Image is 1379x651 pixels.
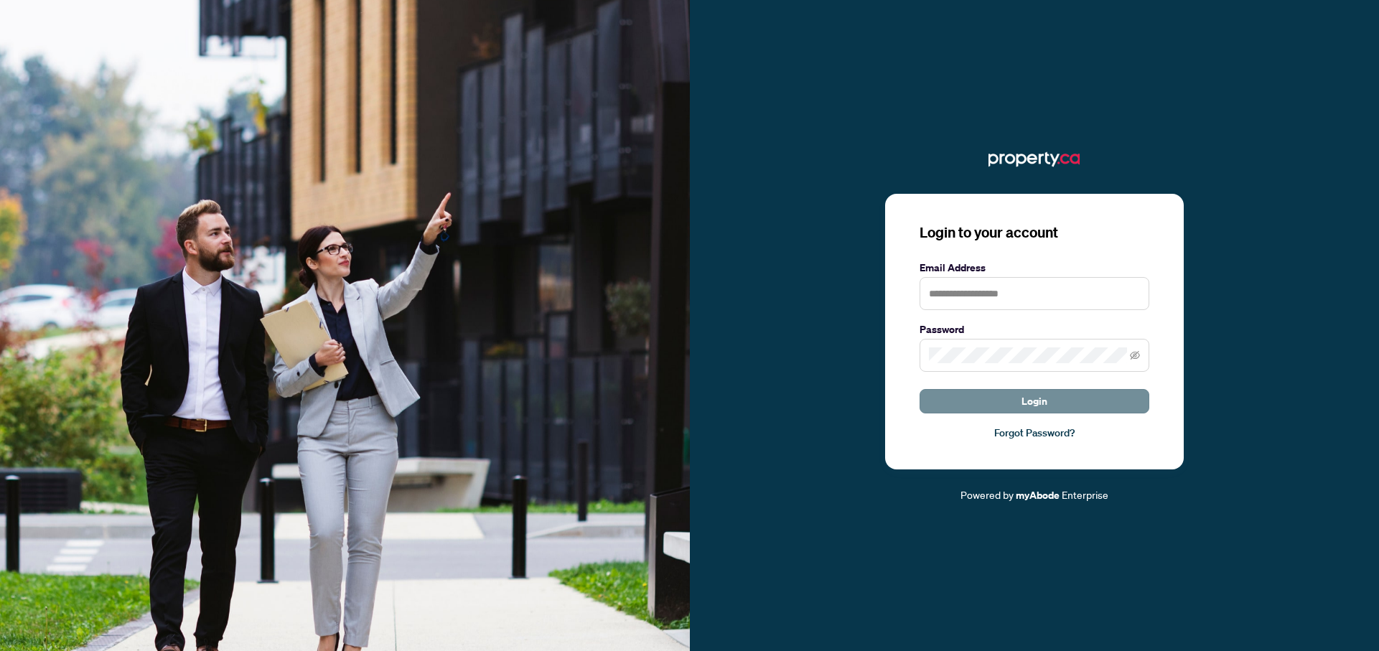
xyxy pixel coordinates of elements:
[1062,488,1108,501] span: Enterprise
[988,148,1080,171] img: ma-logo
[920,223,1149,243] h3: Login to your account
[920,322,1149,337] label: Password
[1016,487,1060,503] a: myAbode
[920,425,1149,441] a: Forgot Password?
[920,389,1149,413] button: Login
[960,488,1014,501] span: Powered by
[1022,390,1047,413] span: Login
[920,260,1149,276] label: Email Address
[1130,350,1140,360] span: eye-invisible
